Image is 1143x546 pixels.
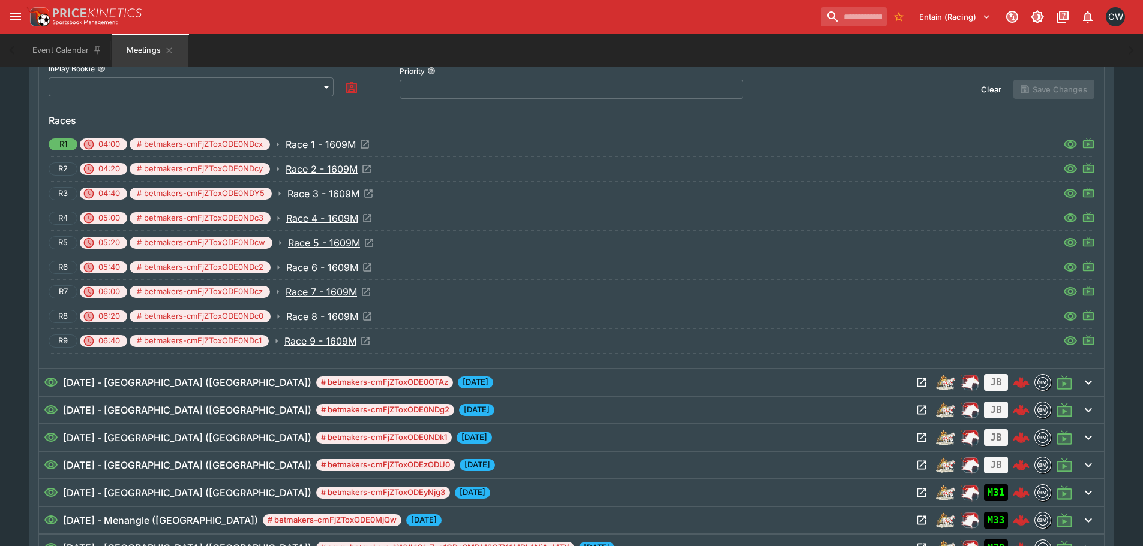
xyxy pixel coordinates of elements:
[130,335,269,347] span: # betmakers-cmFjZToxODE0NDc1
[53,8,142,17] img: PriceKinetics
[960,428,979,447] img: racing.png
[960,511,979,530] img: racing.png
[1013,484,1030,501] img: logo-cerberus--red.svg
[960,455,979,475] img: racing.png
[286,137,356,152] p: Race 1 - 1609M
[44,485,58,500] svg: Visible
[936,428,955,447] div: harness_racing
[316,459,455,471] span: # betmakers-cmFjZToxODEzODU0
[1056,374,1073,391] svg: Live
[889,7,908,26] button: No Bookmarks
[263,514,401,526] span: # betmakers-cmFjZToxODE0MjQw
[1013,429,1030,446] img: logo-cerberus--red.svg
[1052,6,1073,28] button: Documentation
[1001,6,1023,28] button: Connected to PK
[1082,211,1094,223] svg: Live
[25,34,109,67] button: Event Calendar
[49,64,95,74] p: InPlay Bookie
[130,188,272,200] span: # betmakers-cmFjZToxODE0NDY5
[1082,260,1094,272] svg: Live
[936,511,955,530] img: harness_racing.png
[63,375,311,390] h6: [DATE] - [GEOGRAPHIC_DATA] ([GEOGRAPHIC_DATA])
[288,236,374,250] a: Open Event
[52,188,74,200] span: R3
[63,458,311,472] h6: [DATE] - [GEOGRAPHIC_DATA] ([GEOGRAPHIC_DATA])
[286,162,372,176] a: Open Event
[460,459,495,471] span: [DATE]
[1063,162,1078,176] svg: Visible
[44,375,58,390] svg: Visible
[960,400,979,420] img: racing.png
[341,77,362,99] button: Assign to Me
[5,6,26,28] button: open drawer
[1082,236,1094,248] svg: Live
[91,335,127,347] span: 06:40
[63,485,311,500] h6: [DATE] - [GEOGRAPHIC_DATA] ([GEOGRAPHIC_DATA])
[1034,457,1051,473] div: betmakers
[52,261,74,273] span: R6
[91,261,127,273] span: 05:40
[130,237,272,249] span: # betmakers-cmFjZToxODE0NDcw
[984,429,1008,446] div: Jetbet not yet mapped
[960,455,979,475] div: ParallelRacing Handler
[1034,374,1051,391] div: betmakers
[912,428,931,447] button: Open Meeting
[1056,429,1073,446] svg: Live
[427,67,436,75] button: Priority
[912,7,998,26] button: Select Tenant
[1056,484,1073,501] svg: Live
[1063,236,1078,250] svg: Visible
[1082,334,1094,346] svg: Live
[936,511,955,530] div: harness_racing
[1035,402,1051,418] img: betmakers.png
[52,163,74,175] span: R2
[44,430,58,445] svg: Visible
[936,400,955,420] img: harness_racing.png
[52,335,74,347] span: R9
[1056,457,1073,473] svg: Live
[457,432,492,444] span: [DATE]
[91,310,127,322] span: 06:20
[130,138,270,150] span: # betmakers-cmFjZToxODE0NDcx
[1034,402,1051,418] div: betmakers
[1082,285,1094,297] svg: Live
[112,34,188,67] button: Meetings
[960,511,979,530] div: ParallelRacing Handler
[1063,309,1078,324] svg: Visible
[984,374,1008,391] div: Jetbet not yet mapped
[286,309,358,324] p: Race 8 - 1609M
[63,513,258,527] h6: [DATE] - Menangle ([GEOGRAPHIC_DATA])
[936,428,955,447] img: harness_racing.png
[960,428,979,447] div: ParallelRacing Handler
[406,514,442,526] span: [DATE]
[1035,485,1051,500] img: betmakers.png
[52,212,74,224] span: R4
[1102,4,1129,30] button: Clint Wallis
[52,237,74,249] span: R5
[286,211,373,225] a: Open Event
[52,310,74,322] span: R8
[91,212,127,224] span: 05:00
[821,7,887,26] input: search
[91,237,127,249] span: 05:20
[984,402,1008,418] div: Jetbet not yet mapped
[130,212,271,224] span: # betmakers-cmFjZToxODE0NDc3
[91,138,127,150] span: 04:00
[936,373,955,392] div: harness_racing
[286,285,371,299] a: Open Event
[130,310,271,322] span: # betmakers-cmFjZToxODE0NDc0
[1063,260,1078,274] svg: Visible
[53,20,118,25] img: Sportsbook Management
[287,186,359,201] p: Race 3 - 1609M
[912,400,931,420] button: Open Meeting
[1013,457,1030,473] img: logo-cerberus--red.svg
[91,188,127,200] span: 04:40
[286,260,373,274] a: Open Event
[1056,402,1073,418] svg: Live
[936,483,955,502] img: harness_racing.png
[459,404,494,416] span: [DATE]
[1056,512,1073,529] svg: Live
[286,309,373,324] a: Open Event
[63,430,311,445] h6: [DATE] - [GEOGRAPHIC_DATA] ([GEOGRAPHIC_DATA])
[1013,512,1030,529] img: logo-cerberus--red.svg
